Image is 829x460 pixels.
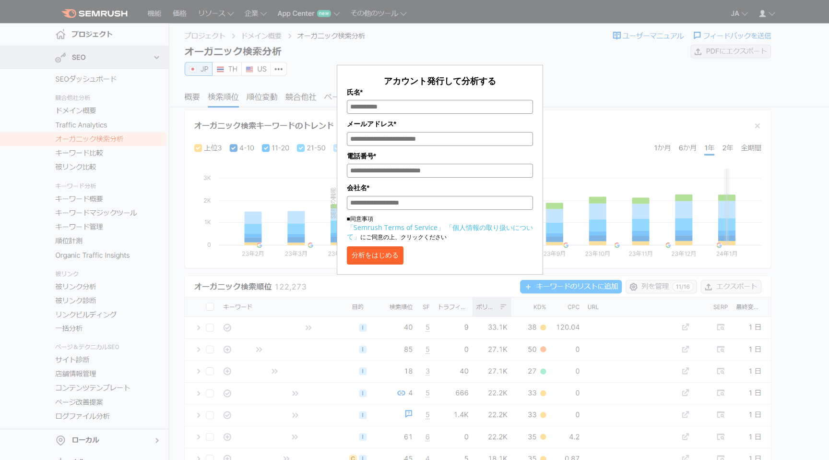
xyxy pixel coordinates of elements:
span: アカウント発行して分析する [384,75,496,86]
a: 「個人情報の取り扱いについて」 [347,223,533,241]
p: ■同意事項 にご同意の上、クリックください [347,215,533,242]
label: 電話番号* [347,151,533,161]
button: 分析をはじめる [347,246,403,265]
a: 「Semrush Terms of Service」 [347,223,444,232]
label: メールアドレス* [347,119,533,129]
